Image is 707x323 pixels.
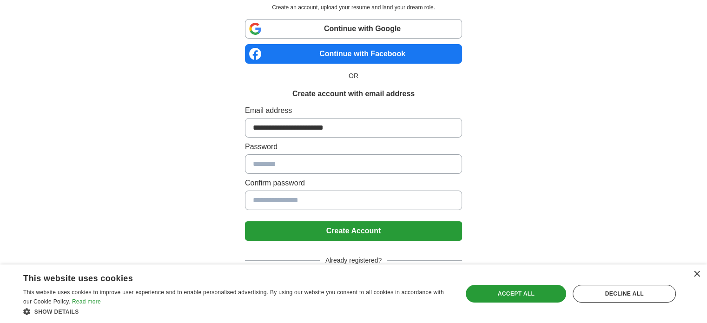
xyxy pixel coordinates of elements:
div: Show details [23,307,449,316]
div: Decline all [573,285,676,303]
label: Email address [245,105,462,116]
span: OR [343,71,364,81]
button: Create Account [245,221,462,241]
div: Close [693,271,700,278]
span: Already registered? [320,256,387,265]
div: Accept all [466,285,566,303]
a: Continue with Google [245,19,462,39]
span: Show details [34,309,79,315]
a: Read more, opens a new window [72,298,101,305]
label: Confirm password [245,178,462,189]
a: Continue with Facebook [245,44,462,64]
span: This website uses cookies to improve user experience and to enable personalised advertising. By u... [23,289,444,305]
div: This website uses cookies [23,270,426,284]
p: Create an account, upload your resume and land your dream role. [247,3,460,12]
label: Password [245,141,462,152]
h1: Create account with email address [292,88,415,99]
